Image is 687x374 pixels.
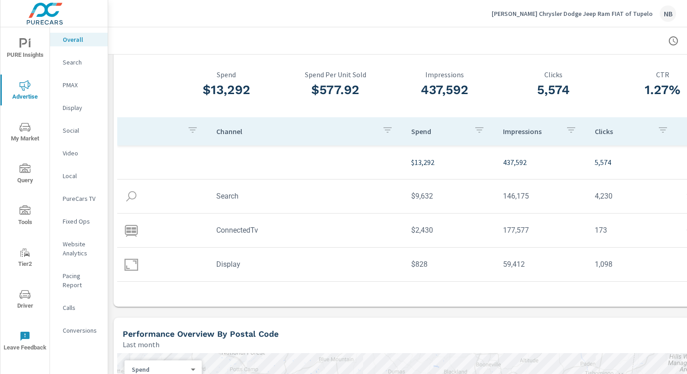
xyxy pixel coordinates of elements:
[50,124,108,137] div: Social
[172,70,281,79] p: Spend
[390,70,499,79] p: Impressions
[587,287,679,310] td: 73
[209,219,404,242] td: ConnectedTv
[281,82,390,98] h3: $577.92
[660,5,676,22] div: NB
[3,122,47,144] span: My Market
[587,185,679,208] td: 4,230
[496,253,587,276] td: 59,412
[411,127,467,136] p: Spend
[50,169,108,183] div: Local
[595,157,672,168] p: 5,574
[404,185,496,208] td: $9,632
[209,185,404,208] td: Search
[124,224,138,237] img: icon-connectedtv.svg
[587,219,679,242] td: 173
[209,287,404,310] td: Video
[0,27,50,362] div: nav menu
[411,157,488,168] p: $13,292
[50,237,108,260] div: Website Analytics
[50,146,108,160] div: Video
[587,253,679,276] td: 1,098
[63,194,100,203] p: PureCars TV
[124,365,194,374] div: Spend
[404,287,496,310] td: $402
[63,326,100,335] p: Conversions
[3,331,47,353] span: Leave Feedback
[63,58,100,67] p: Search
[123,339,159,350] p: Last month
[50,78,108,92] div: PMAX
[503,157,580,168] p: 437,592
[50,55,108,69] div: Search
[404,253,496,276] td: $828
[50,324,108,337] div: Conversions
[63,80,100,90] p: PMAX
[63,103,100,112] p: Display
[3,38,47,60] span: PURE Insights
[503,127,558,136] p: Impressions
[499,82,608,98] h3: 5,574
[216,127,375,136] p: Channel
[124,258,138,271] img: icon-display.svg
[63,35,100,44] p: Overall
[595,127,650,136] p: Clicks
[63,239,100,258] p: Website Analytics
[63,171,100,180] p: Local
[50,192,108,205] div: PureCars TV
[50,269,108,292] div: Pacing Report
[123,329,279,339] h5: Performance Overview By Postal Code
[281,70,390,79] p: Spend Per Unit Sold
[3,205,47,228] span: Tools
[496,287,587,310] td: 54,428
[492,10,652,18] p: [PERSON_NAME] Chrysler Dodge Jeep Ram FIAT of Tupelo
[496,219,587,242] td: 177,577
[50,101,108,115] div: Display
[63,271,100,289] p: Pacing Report
[390,82,499,98] h3: 437,592
[63,126,100,135] p: Social
[3,247,47,269] span: Tier2
[3,289,47,311] span: Driver
[63,303,100,312] p: Calls
[50,301,108,314] div: Calls
[50,33,108,46] div: Overall
[63,149,100,158] p: Video
[132,365,187,374] p: Spend
[124,189,138,203] img: icon-search.svg
[172,82,281,98] h3: $13,292
[496,185,587,208] td: 146,175
[3,80,47,102] span: Advertise
[63,217,100,226] p: Fixed Ops
[50,214,108,228] div: Fixed Ops
[404,219,496,242] td: $2,430
[3,164,47,186] span: Query
[499,70,608,79] p: Clicks
[209,253,404,276] td: Display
